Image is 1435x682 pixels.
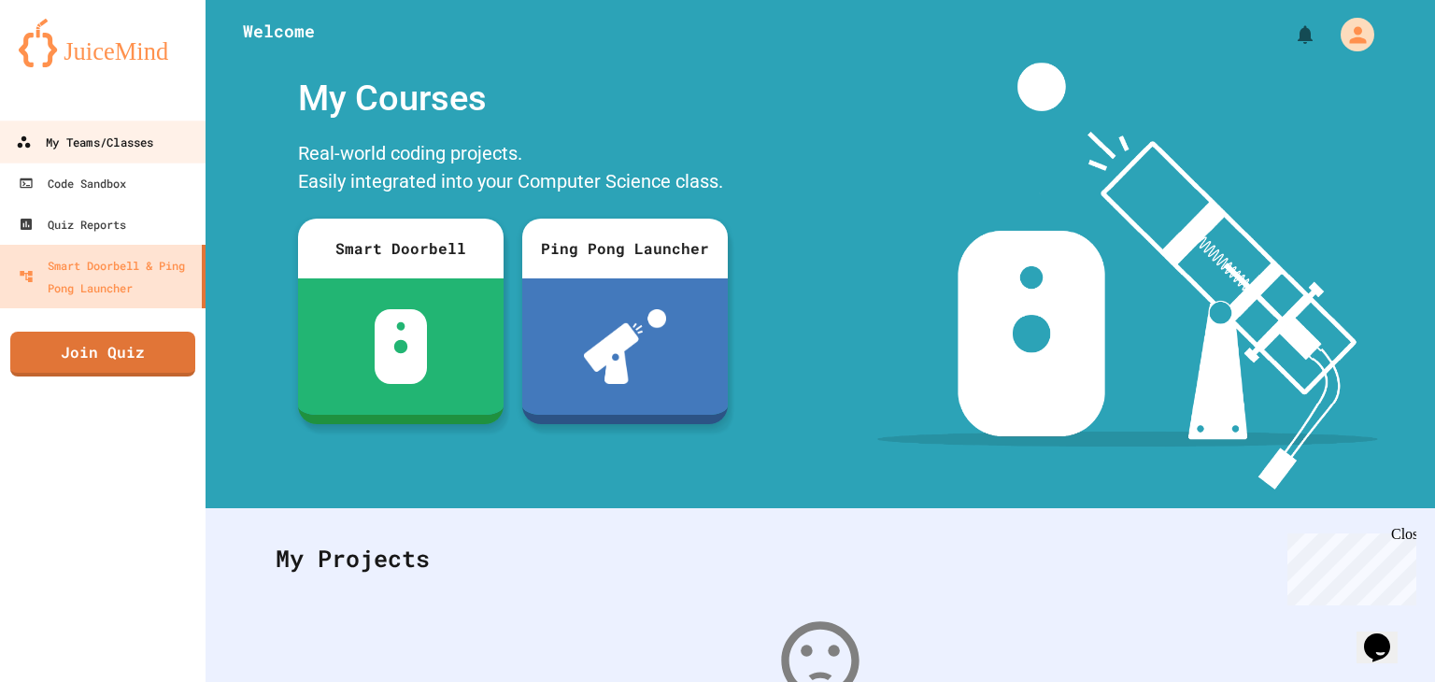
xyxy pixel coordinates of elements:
div: My Notifications [1259,19,1321,50]
div: My Teams/Classes [16,131,153,154]
div: Smart Doorbell [298,219,504,278]
div: Quiz Reports [19,213,126,235]
div: My Projects [257,522,1384,595]
iframe: chat widget [1280,526,1416,605]
div: Real-world coding projects. Easily integrated into your Computer Science class. [289,135,737,205]
img: banner-image-my-projects.png [877,63,1378,490]
div: My Courses [289,63,737,135]
div: My Account [1321,13,1379,56]
iframe: chat widget [1357,607,1416,663]
img: sdb-white.svg [375,309,428,384]
div: Smart Doorbell & Ping Pong Launcher [19,254,194,299]
img: ppl-with-ball.png [584,309,667,384]
div: Chat with us now!Close [7,7,129,119]
img: logo-orange.svg [19,19,187,67]
div: Ping Pong Launcher [522,219,728,278]
div: Code Sandbox [19,172,126,194]
a: Join Quiz [10,332,195,377]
